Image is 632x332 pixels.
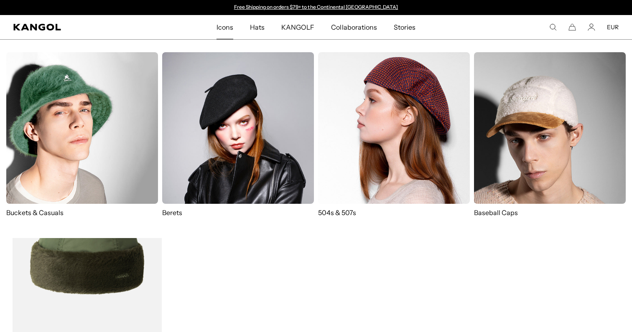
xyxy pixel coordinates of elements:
span: Collaborations [331,15,377,39]
a: Berets [162,52,314,217]
div: Announcement [230,4,402,11]
a: Baseball Caps [474,52,626,226]
p: Buckets & Casuals [6,208,158,217]
p: Berets [162,208,314,217]
a: 504s & 507s [318,52,470,217]
a: Account [588,23,595,31]
a: Free Shipping on orders $79+ to the Continental [GEOGRAPHIC_DATA] [234,4,398,10]
button: Cart [568,23,576,31]
span: Stories [394,15,415,39]
a: KANGOLF [273,15,323,39]
button: EUR [607,23,619,31]
a: Collaborations [323,15,385,39]
summary: Search here [549,23,557,31]
span: Icons [217,15,233,39]
a: Icons [208,15,242,39]
a: Kangol [13,24,143,30]
slideshow-component: Announcement bar [230,4,402,11]
span: Hats [250,15,265,39]
div: 1 of 2 [230,4,402,11]
a: Buckets & Casuals [6,52,158,217]
a: Stories [385,15,424,39]
a: Hats [242,15,273,39]
p: 504s & 507s [318,208,470,217]
span: KANGOLF [281,15,314,39]
p: Baseball Caps [474,208,626,217]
